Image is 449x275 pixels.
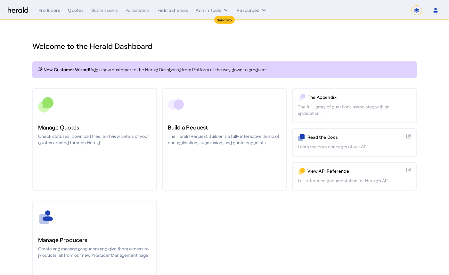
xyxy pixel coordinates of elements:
p: The Appendix [308,94,411,100]
p: Check statuses, download files, and view details of your quotes created through Herald. [38,133,151,146]
span: New Customer Wizard! [44,67,90,73]
p: Read the Docs [307,134,404,140]
p: Full reference documentation for Herald's API. [298,177,411,184]
a: View API ReferenceFull reference documentation for Herald's API. [292,162,417,191]
div: Field Schemas [158,7,188,13]
a: Build a RequestThe Herald Request Builder is a fully interactive demo of our application, submiss... [162,88,287,191]
p: View API Reference [307,168,404,174]
button: Resources dropdown menu [237,7,267,13]
div: Sandbox [214,16,235,24]
h1: Welcome to the Herald Dashboard [32,41,417,51]
h3: Build a Request [168,123,281,132]
p: Add a new customer to the Herald Dashboard from Platform all the way down to producer. [37,67,412,73]
p: The Herald Request Builder is a fully interactive demo of our application, submission, and quote ... [168,133,281,146]
div: Producers [38,7,60,13]
a: The AppendixThe full library of questions associated with an application. [292,88,417,123]
button: internal dropdown menu [196,7,229,13]
h3: Manage Quotes [38,123,151,132]
div: Parameters [126,7,150,13]
div: Submissions [91,7,118,13]
h3: Manage Producers [38,235,151,244]
div: Quotes [68,7,84,13]
p: The full library of questions associated with an application. [298,104,411,116]
p: Learn the core concepts of our API. [298,144,411,150]
p: Create and manage producers and give them access to products, all from our new Producer Managemen... [38,246,151,258]
a: Manage QuotesCheck statuses, download files, and view details of your quotes created through Herald. [32,88,157,191]
img: Herald Logo [8,7,28,13]
a: Read the DocsLearn the core concepts of our API. [292,128,417,157]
